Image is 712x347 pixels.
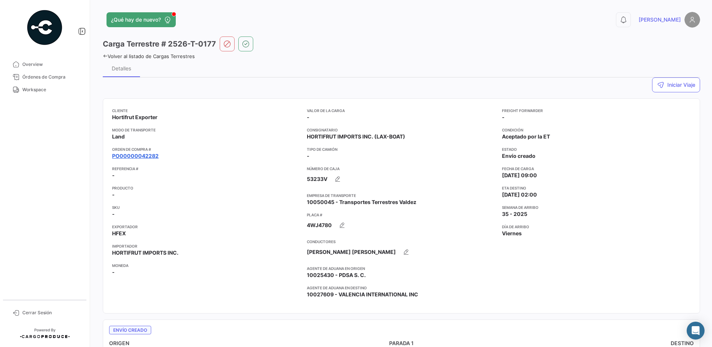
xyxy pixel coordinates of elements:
app-card-info-title: Estado [502,146,691,152]
h4: PARADA 1 [304,340,499,347]
span: - [307,152,309,160]
span: ¿Qué hay de nuevo? [111,16,161,23]
span: Hortifrut Exporter [112,114,158,121]
a: Overview [6,58,83,71]
app-card-info-title: Número de Caja [307,166,496,172]
app-card-info-title: Agente de Aduana en Origen [307,265,496,271]
span: Envío creado [109,326,151,334]
app-card-info-title: Referencia # [112,166,301,172]
app-card-info-title: Producto [112,185,301,191]
span: Órdenes de Compra [22,74,80,80]
div: Abrir Intercom Messenger [687,322,705,340]
span: - [112,268,115,276]
img: placeholder-user.png [684,12,700,28]
span: - [112,191,115,198]
span: [PERSON_NAME] [639,16,681,23]
app-card-info-title: Agente de Aduana en Destino [307,285,496,291]
span: HFEX [112,230,126,237]
a: PO00000042282 [112,152,159,160]
app-card-info-title: Cliente [112,108,301,114]
app-card-info-title: Consignatario [307,127,496,133]
app-card-info-title: Semana de Arribo [502,204,691,210]
span: Overview [22,61,80,68]
h4: DESTINO [499,340,694,347]
app-card-info-title: SKU [112,204,301,210]
span: [DATE] 09:00 [502,172,537,179]
img: powered-by.png [26,9,63,46]
app-card-info-title: Exportador [112,224,301,230]
span: Cerrar Sesión [22,309,80,316]
div: Detalles [112,65,131,71]
app-card-info-title: Conductores [307,239,496,245]
app-card-info-title: Condición [502,127,691,133]
span: Envío creado [502,152,535,160]
span: 35 - 2025 [502,210,527,218]
app-card-info-title: Placa # [307,212,496,218]
span: 53233V [307,175,327,183]
span: 10027609 - VALENCIA INTERNATIONAL INC [307,291,418,298]
app-card-info-title: ETA Destino [502,185,691,191]
span: Aceptado por la ET [502,133,550,140]
app-card-info-title: Importador [112,243,301,249]
app-card-info-title: Día de Arribo [502,224,691,230]
app-card-info-title: Orden de Compra # [112,146,301,152]
span: - [502,114,505,121]
span: - [112,210,115,218]
span: [PERSON_NAME] [PERSON_NAME] [307,248,396,256]
app-card-info-title: Moneda [112,262,301,268]
app-card-info-title: Freight Forwarder [502,108,691,114]
span: Workspace [22,86,80,93]
span: Land [112,133,125,140]
span: HORTIFRUT IMPORTS INC. (LAX-BOAT) [307,133,405,140]
span: 4WJ4780 [307,222,332,229]
a: Volver al listado de Cargas Terrestres [103,53,195,59]
app-card-info-title: Valor de la Carga [307,108,496,114]
h4: ORIGEN [109,340,304,347]
a: Órdenes de Compra [6,71,83,83]
span: 10025430 - PDSA S. C. [307,271,366,279]
button: Iniciar Viaje [652,77,700,92]
span: HORTIFRUT IMPORTS INC. [112,249,178,257]
a: Workspace [6,83,83,96]
app-card-info-title: Fecha de carga [502,166,691,172]
span: 10050045 - Transportes Terrestres Valdez [307,198,416,206]
app-card-info-title: Modo de Transporte [112,127,301,133]
app-card-info-title: Tipo de Camión [307,146,496,152]
span: [DATE] 02:00 [502,191,537,198]
app-card-info-title: Empresa de Transporte [307,192,496,198]
button: ¿Qué hay de nuevo? [107,12,176,27]
span: - [307,114,309,121]
h3: Carga Terrestre # 2526-T-0177 [103,39,216,49]
span: Viernes [502,230,522,237]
